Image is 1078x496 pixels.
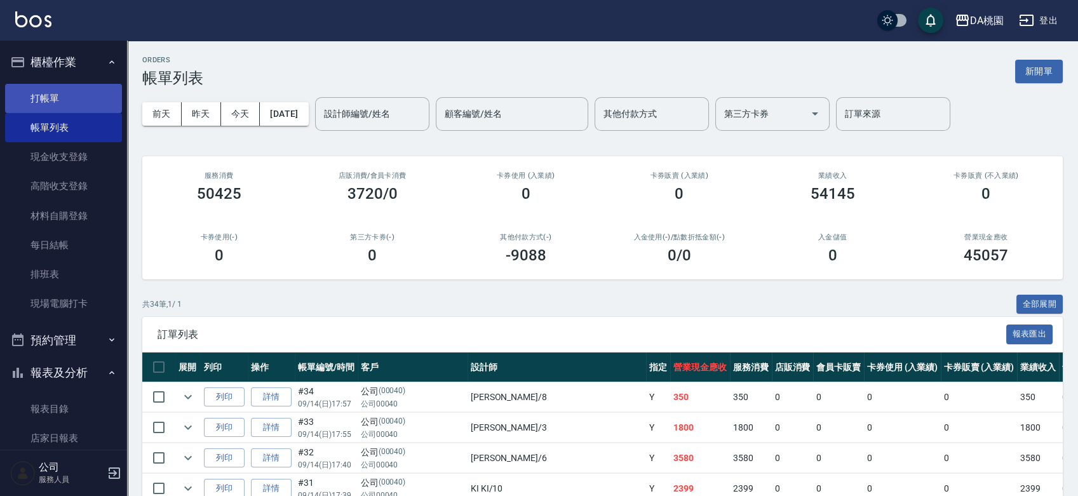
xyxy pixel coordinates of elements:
[204,418,245,438] button: 列印
[468,413,646,443] td: [PERSON_NAME] /3
[361,398,464,410] p: 公司00040
[251,418,292,438] a: 詳情
[204,387,245,407] button: 列印
[1006,328,1053,340] a: 報表匯出
[670,382,730,412] td: 350
[464,171,588,180] h2: 卡券使用 (入業績)
[771,171,894,180] h2: 業績收入
[5,46,122,79] button: 櫃檯作業
[298,459,354,471] p: 09/14 (日) 17:40
[670,413,730,443] td: 1800
[864,443,941,473] td: 0
[1016,295,1063,314] button: 全部展開
[730,382,772,412] td: 350
[182,102,221,126] button: 昨天
[1015,60,1063,83] button: 新開單
[158,171,281,180] h3: 服務消費
[670,352,730,382] th: 營業現金應收
[1017,352,1059,382] th: 業績收入
[813,352,864,382] th: 會員卡販賣
[464,233,588,241] h2: 其他付款方式(-)
[646,352,670,382] th: 指定
[1006,325,1053,344] button: 報表匯出
[828,246,837,264] h3: 0
[175,352,201,382] th: 展開
[5,231,122,260] a: 每日結帳
[10,460,36,486] img: Person
[142,69,203,87] h3: 帳單列表
[730,413,772,443] td: 1800
[361,446,464,459] div: 公司
[379,446,406,459] p: (00040)
[368,246,377,264] h3: 0
[5,113,122,142] a: 帳單列表
[158,328,1006,341] span: 訂單列表
[179,448,198,467] button: expand row
[970,13,1004,29] div: DA桃園
[311,233,435,241] h2: 第三方卡券(-)
[361,476,464,490] div: 公司
[201,352,248,382] th: 列印
[248,352,295,382] th: 操作
[522,185,530,203] h3: 0
[646,443,670,473] td: Y
[941,413,1018,443] td: 0
[142,298,182,310] p: 共 34 筆, 1 / 1
[260,102,308,126] button: [DATE]
[5,289,122,318] a: 現場電腦打卡
[295,443,358,473] td: #32
[15,11,51,27] img: Logo
[158,233,281,241] h2: 卡券使用(-)
[361,415,464,429] div: 公司
[941,352,1018,382] th: 卡券販賣 (入業績)
[813,382,864,412] td: 0
[5,394,122,424] a: 報表目錄
[5,201,122,231] a: 材料自購登錄
[295,413,358,443] td: #33
[347,185,398,203] h3: 3720/0
[618,171,741,180] h2: 卡券販賣 (入業績)
[950,8,1009,34] button: DA桃園
[142,102,182,126] button: 前天
[941,382,1018,412] td: 0
[813,413,864,443] td: 0
[179,387,198,406] button: expand row
[197,185,241,203] h3: 50425
[251,448,292,468] a: 詳情
[772,382,814,412] td: 0
[805,104,825,124] button: Open
[468,352,646,382] th: 設計師
[358,352,468,382] th: 客戶
[295,352,358,382] th: 帳單編號/時間
[964,246,1008,264] h3: 45057
[925,233,1048,241] h2: 營業現金應收
[5,324,122,357] button: 預約管理
[668,246,691,264] h3: 0 /0
[771,233,894,241] h2: 入金儲值
[864,382,941,412] td: 0
[772,443,814,473] td: 0
[772,413,814,443] td: 0
[379,415,406,429] p: (00040)
[1015,65,1063,77] a: 新開單
[311,171,435,180] h2: 店販消費 /會員卡消費
[298,429,354,440] p: 09/14 (日) 17:55
[5,356,122,389] button: 報表及分析
[468,382,646,412] td: [PERSON_NAME] /8
[298,398,354,410] p: 09/14 (日) 17:57
[925,171,1048,180] h2: 卡券販賣 (不入業績)
[215,246,224,264] h3: 0
[39,461,104,474] h5: 公司
[5,142,122,171] a: 現金收支登錄
[361,459,464,471] p: 公司00040
[221,102,260,126] button: 今天
[379,476,406,490] p: (00040)
[5,260,122,289] a: 排班表
[813,443,864,473] td: 0
[5,424,122,453] a: 店家日報表
[506,246,546,264] h3: -9088
[1017,382,1059,412] td: 350
[618,233,741,241] h2: 入金使用(-) /點數折抵金額(-)
[864,413,941,443] td: 0
[361,385,464,398] div: 公司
